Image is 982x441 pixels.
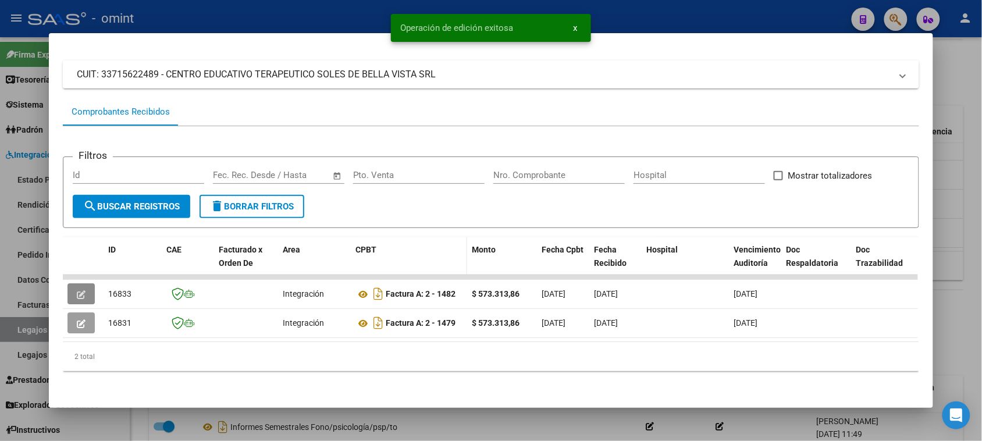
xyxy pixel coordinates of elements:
datatable-header-cell: Doc Trazabilidad [851,237,921,289]
span: [DATE] [594,318,618,328]
span: Doc Respaldatoria [786,245,838,268]
span: [DATE] [594,289,618,298]
button: Open calendar [330,169,344,183]
span: CPBT [355,245,376,254]
mat-icon: search [83,199,97,213]
span: 16833 [108,289,131,298]
span: Hospital [646,245,678,254]
span: Integración [283,289,324,298]
datatable-header-cell: Area [278,237,351,289]
datatable-header-cell: CAE [162,237,214,289]
div: Comprobantes Recibidos [72,105,170,119]
span: Operación de edición exitosa [400,22,513,34]
strong: $ 573.313,86 [472,289,520,298]
strong: $ 573.313,86 [472,318,520,328]
datatable-header-cell: Hospital [642,237,729,289]
span: [DATE] [734,318,757,328]
i: Descargar documento [371,314,386,332]
span: Borrar Filtros [210,201,294,212]
input: Start date [213,170,251,180]
datatable-header-cell: ID [104,237,162,289]
strong: Factura A: 2 - 1482 [386,290,456,299]
span: Fecha Recibido [594,245,627,268]
datatable-header-cell: Fecha Cpbt [537,237,589,289]
span: Area [283,245,300,254]
mat-icon: delete [210,199,224,213]
mat-expansion-panel-header: CUIT: 33715622489 - CENTRO EDUCATIVO TERAPEUTICO SOLES DE BELLA VISTA SRL [63,61,919,88]
span: Facturado x Orden De [219,245,262,268]
div: Open Intercom Messenger [942,401,970,429]
datatable-header-cell: CPBT [351,237,467,289]
span: [DATE] [542,289,565,298]
i: Descargar documento [371,284,386,303]
span: [DATE] [734,289,757,298]
div: 2 total [63,342,919,371]
button: Buscar Registros [73,195,190,218]
mat-panel-title: CUIT: 33715622489 - CENTRO EDUCATIVO TERAPEUTICO SOLES DE BELLA VISTA SRL [77,67,891,81]
h3: Filtros [73,148,113,163]
span: Integración [283,318,324,328]
span: Fecha Cpbt [542,245,583,254]
span: Monto [472,245,496,254]
datatable-header-cell: Vencimiento Auditoría [729,237,781,289]
span: Doc Trazabilidad [856,245,903,268]
datatable-header-cell: Fecha Recibido [589,237,642,289]
span: CAE [166,245,182,254]
input: End date [261,170,318,180]
span: x [573,23,577,33]
span: Buscar Registros [83,201,180,212]
strong: Factura A: 2 - 1479 [386,319,456,328]
button: Borrar Filtros [200,195,304,218]
datatable-header-cell: Monto [467,237,537,289]
span: Mostrar totalizadores [788,169,872,183]
span: [DATE] [542,318,565,328]
span: ID [108,245,116,254]
span: 16831 [108,318,131,328]
datatable-header-cell: Facturado x Orden De [214,237,278,289]
button: x [564,17,586,38]
datatable-header-cell: Doc Respaldatoria [781,237,851,289]
span: Vencimiento Auditoría [734,245,781,268]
